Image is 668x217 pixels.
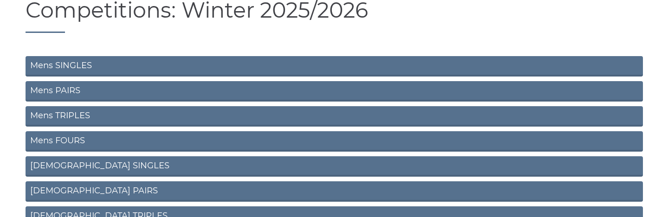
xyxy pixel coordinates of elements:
[26,156,643,177] a: [DEMOGRAPHIC_DATA] SINGLES
[26,106,643,127] a: Mens TRIPLES
[26,131,643,152] a: Mens FOURS
[26,181,643,202] a: [DEMOGRAPHIC_DATA] PAIRS
[26,81,643,102] a: Mens PAIRS
[26,56,643,77] a: Mens SINGLES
